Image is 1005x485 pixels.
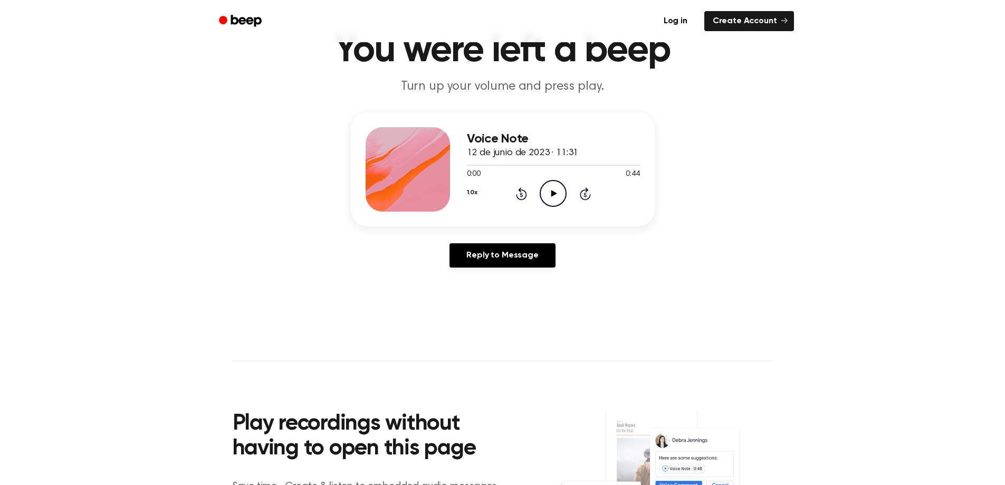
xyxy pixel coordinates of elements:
[233,412,517,462] h2: Play recordings without having to open this page
[467,184,477,202] button: 1.0x
[212,11,271,32] a: Beep
[449,243,555,268] a: Reply to Message
[704,11,794,31] a: Create Account
[467,169,481,180] span: 0:00
[626,169,639,180] span: 0:44
[467,132,640,146] h3: Voice Note
[467,148,579,158] span: 12 de junio de 2023 · 11:31
[233,32,773,70] h1: You were left a beep
[653,9,698,33] a: Log in
[300,78,705,96] p: Turn up your volume and press play.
